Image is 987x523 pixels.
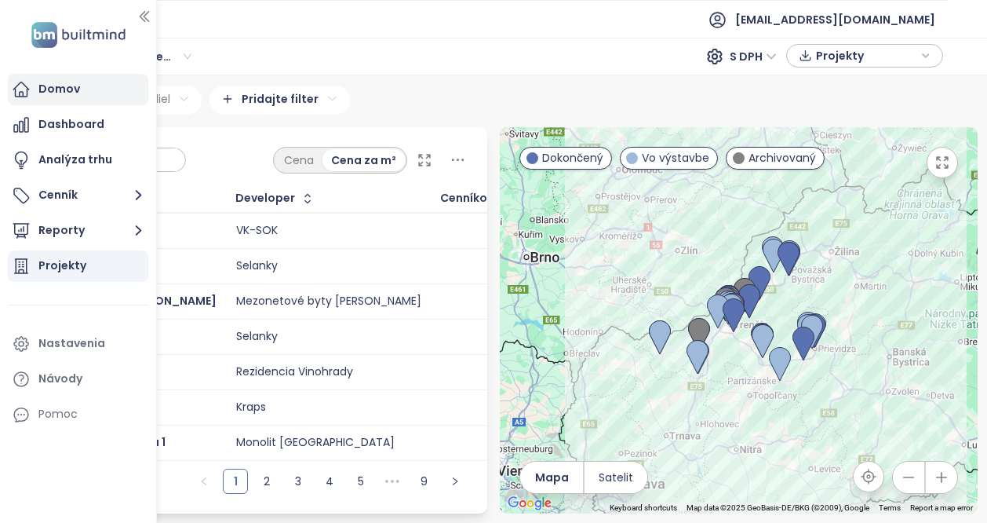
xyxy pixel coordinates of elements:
[879,503,901,512] a: Terms (opens in new tab)
[8,399,148,430] div: Pomoc
[795,44,934,68] div: button
[910,503,973,512] a: Report a map error
[144,45,191,68] span: Trenčiansky kraj
[520,462,583,493] button: Mapa
[542,149,603,166] span: Dokončený
[450,477,460,486] span: right
[38,334,105,353] div: Nastavenia
[504,493,555,514] a: Open this area in Google Maps (opens a new window)
[8,215,148,247] button: Reporty
[38,79,80,99] div: Domov
[535,469,569,486] span: Mapa
[286,470,310,493] a: 3
[585,462,647,493] button: Satelit
[687,503,869,512] span: Map data ©2025 GeoBasis-DE/BKG (©2009), Google
[236,330,278,344] div: Selanky
[223,469,248,494] li: 1
[236,224,278,238] div: VK-SOK
[191,469,217,494] li: Predchádzajúca strana
[224,470,247,493] a: 1
[255,470,279,493] a: 2
[275,149,322,171] div: Cena
[443,469,468,494] li: Nasledujúca strana
[380,469,405,494] li: Nasledujúcich 5 strán
[8,251,148,282] a: Projekty
[642,149,709,166] span: Vo výstavbe
[8,364,148,395] a: Návody
[235,193,295,203] div: Developer
[318,470,341,493] a: 4
[8,328,148,360] a: Nastavenia
[38,150,112,170] div: Analýza trhu
[440,193,533,203] div: Cenníková cena
[735,1,935,38] span: [EMAIL_ADDRESS][DOMAIN_NAME]
[236,400,266,415] div: Kraps
[236,436,395,450] div: Monolit [GEOGRAPHIC_DATA]
[8,180,148,211] button: Cenník
[748,149,816,166] span: Archivovaný
[599,469,633,486] span: Satelit
[730,45,777,68] span: S DPH
[209,86,350,115] div: Pridajte filter
[8,144,148,176] a: Analýza trhu
[8,74,148,105] a: Domov
[236,365,353,379] div: Rezidencia Vinohrady
[254,469,279,494] li: 2
[38,115,104,134] div: Dashboard
[38,404,78,424] div: Pomoc
[610,503,677,514] button: Keyboard shortcuts
[38,369,82,389] div: Návody
[38,256,86,276] div: Projekty
[816,44,917,68] span: Projekty
[443,469,468,494] button: right
[411,469,436,494] li: 9
[322,149,405,171] div: Cena za m²
[236,259,278,273] div: Selanky
[236,294,421,309] div: Mezonetové byty [PERSON_NAME]
[286,469,311,494] li: 3
[191,469,217,494] button: left
[27,19,130,51] img: logo
[349,470,373,493] a: 5
[380,469,405,494] span: •••
[348,469,373,494] li: 5
[199,477,209,486] span: left
[317,469,342,494] li: 4
[504,493,555,514] img: Google
[8,109,148,141] a: Dashboard
[412,470,435,493] a: 9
